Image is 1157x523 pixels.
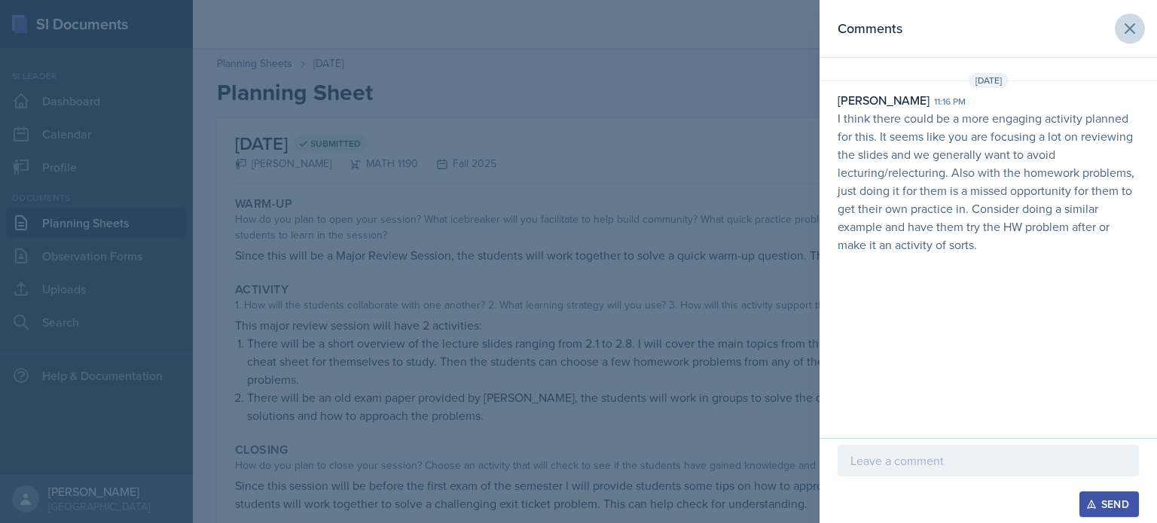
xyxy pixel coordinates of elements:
[969,73,1009,88] span: [DATE]
[1079,491,1139,517] button: Send
[838,18,902,39] h2: Comments
[1089,498,1129,510] div: Send
[838,91,930,109] div: [PERSON_NAME]
[934,95,966,108] div: 11:16 pm
[838,109,1139,254] p: I think there could be a more engaging activity planned for this. It seems like you are focusing ...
